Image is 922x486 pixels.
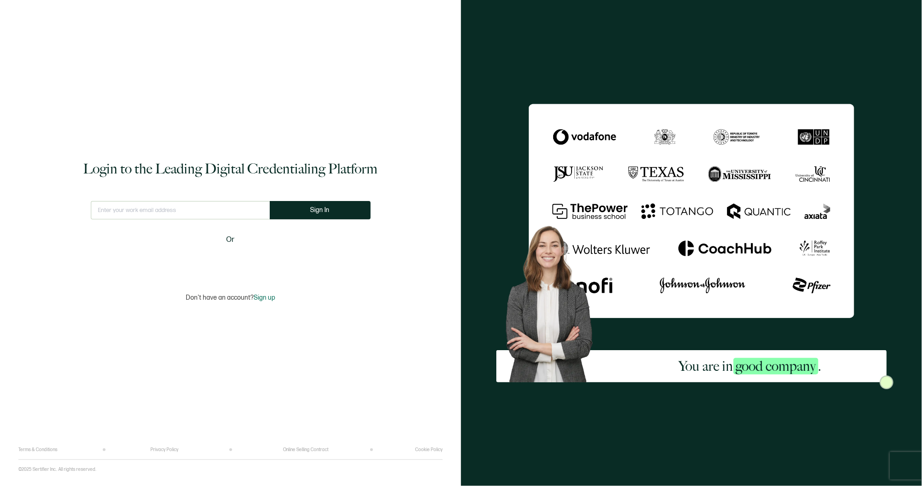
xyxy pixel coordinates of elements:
p: ©2025 Sertifier Inc.. All rights reserved. [18,467,96,472]
a: Privacy Policy [150,447,178,452]
img: Sertifier Login [880,375,894,389]
h2: You are in . [679,357,822,375]
input: Enter your work email address [91,201,270,219]
span: Or [227,234,235,246]
img: Sertifier Login - You are in <span class="strong-h">good company</span>. Hero [496,218,613,382]
span: Sign In [311,207,330,213]
p: Don't have an account? [186,294,275,302]
img: Sertifier Login - You are in <span class="strong-h">good company</span>. [529,104,854,318]
span: Sign up [254,294,275,302]
h1: Login to the Leading Digital Credentialing Platform [83,160,378,178]
a: Cookie Policy [415,447,443,452]
button: Sign In [270,201,371,219]
span: good company [733,358,818,374]
a: Online Selling Contract [283,447,328,452]
iframe: Sign in with Google Button [173,251,288,272]
a: Terms & Conditions [18,447,57,452]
